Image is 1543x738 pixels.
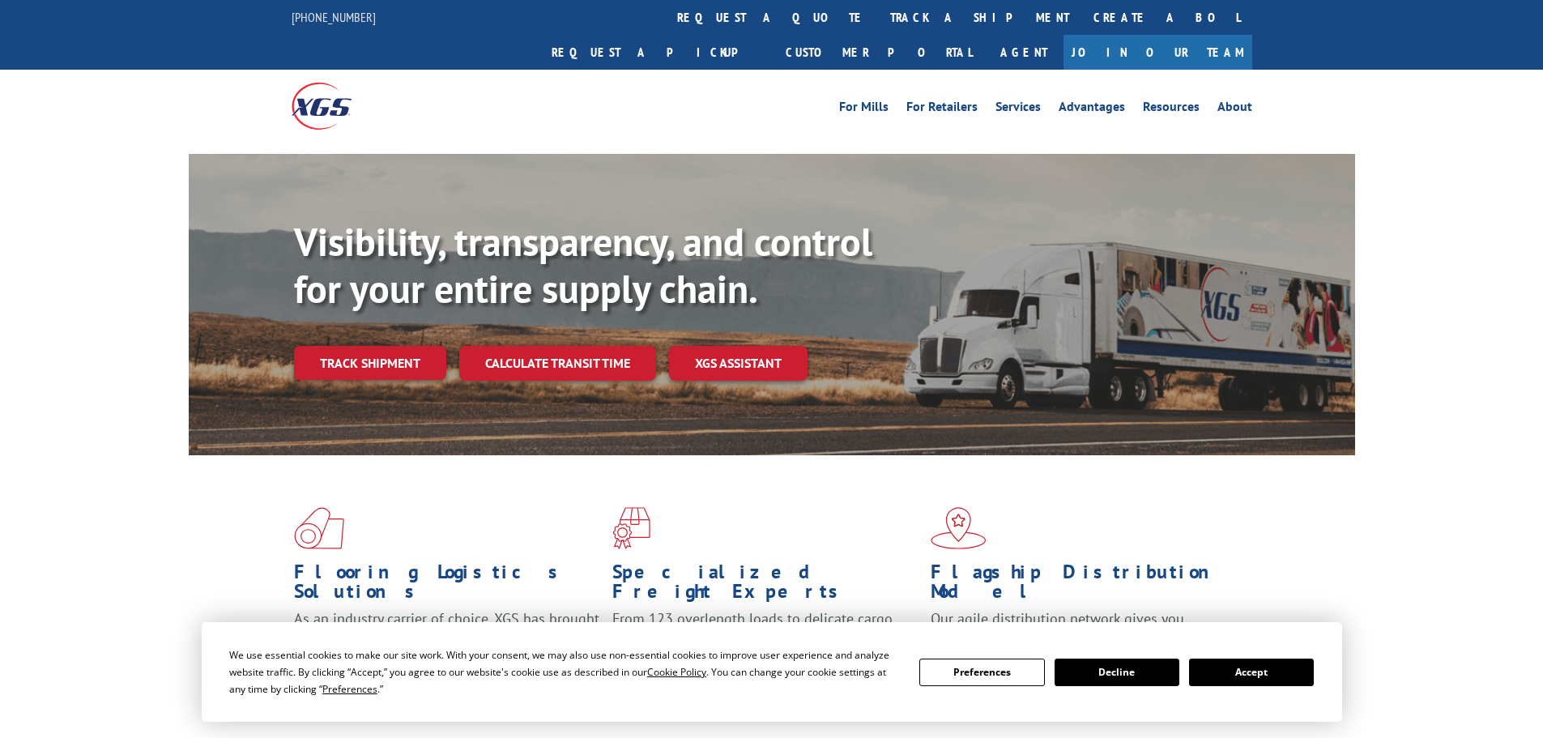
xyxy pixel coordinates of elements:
[292,9,376,25] a: [PHONE_NUMBER]
[995,100,1041,118] a: Services
[294,562,600,609] h1: Flooring Logistics Solutions
[931,609,1229,647] span: Our agile distribution network gives you nationwide inventory management on demand.
[1217,100,1252,118] a: About
[294,507,344,549] img: xgs-icon-total-supply-chain-intelligence-red
[931,507,987,549] img: xgs-icon-flagship-distribution-model-red
[322,682,377,696] span: Preferences
[906,100,978,118] a: For Retailers
[1059,100,1125,118] a: Advantages
[931,562,1237,609] h1: Flagship Distribution Model
[612,609,919,681] p: From 123 overlength loads to delicate cargo, our experienced staff knows the best way to move you...
[459,346,656,381] a: Calculate transit time
[669,346,808,381] a: XGS ASSISTANT
[1063,35,1252,70] a: Join Our Team
[647,665,706,679] span: Cookie Policy
[294,216,872,314] b: Visibility, transparency, and control for your entire supply chain.
[294,346,446,380] a: Track shipment
[839,100,889,118] a: For Mills
[774,35,984,70] a: Customer Portal
[1055,659,1179,686] button: Decline
[202,622,1342,722] div: Cookie Consent Prompt
[919,659,1044,686] button: Preferences
[539,35,774,70] a: Request a pickup
[1189,659,1314,686] button: Accept
[612,562,919,609] h1: Specialized Freight Experts
[1143,100,1200,118] a: Resources
[229,646,900,697] div: We use essential cookies to make our site work. With your consent, we may also use non-essential ...
[984,35,1063,70] a: Agent
[612,507,650,549] img: xgs-icon-focused-on-flooring-red
[294,609,599,667] span: As an industry carrier of choice, XGS has brought innovation and dedication to flooring logistics...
